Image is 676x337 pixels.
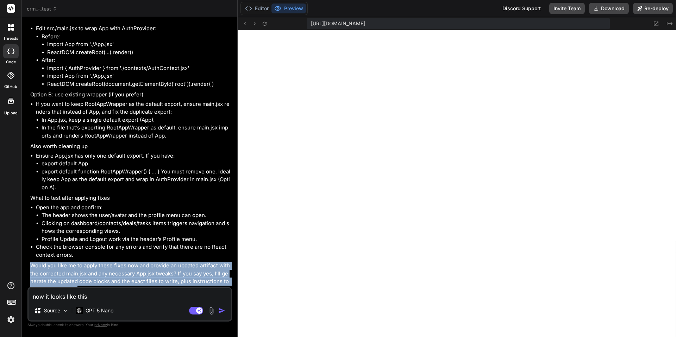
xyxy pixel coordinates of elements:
[86,307,113,314] p: GPT 5 Nano
[36,100,231,140] li: If you want to keep RootAppWrapper as the default export, ensure main.jsx renders that instead of...
[27,322,232,328] p: Always double-check its answers. Your in Bind
[30,194,231,202] p: What to test after applying fixes
[47,72,231,80] li: import App from './App.jsx'
[207,307,215,315] img: attachment
[47,40,231,49] li: import App from './App.jsx'
[633,3,673,14] button: Re-deploy
[549,3,585,14] button: Invite Team
[47,80,231,88] li: ReactDOM.createRoot(document.getElementById('root')).render( )
[42,235,231,243] li: Profile Update and Logout work via the header’s Profile menu.
[4,110,18,116] label: Upload
[76,307,83,314] img: GPT 5 Nano
[5,314,17,326] img: settings
[238,30,676,337] iframe: Preview
[30,91,231,99] p: Option B: use existing wrapper (if you prefer)
[47,64,231,72] li: import { AuthProvider } from './contexts/AuthContext.jsx'
[36,243,231,259] li: Check the browser console for any errors and verify that there are no React context errors.
[131,49,133,56] app: )
[589,3,629,14] button: Download
[36,25,231,33] p: Edit src/main.jsx to wrap App with AuthProvider:
[42,56,231,64] p: After:
[36,204,231,243] li: Open the app and confirm:
[94,323,107,327] span: privacy
[3,36,18,42] label: threads
[62,308,68,314] img: Pick Models
[42,124,231,140] li: In the file that’s exporting RootAppWrapper as default, ensure main.jsx imports and renders RootA...
[47,49,231,57] li: ReactDOM.createRoot(...).render(
[27,5,57,12] span: crm_-_test
[242,4,271,13] button: Editor
[42,33,231,41] p: Before:
[42,168,231,192] li: export default function RootAppWrapper() { ... } You must remove one. Ideally keep App as the def...
[218,307,225,314] img: icon
[271,4,306,13] button: Preview
[36,152,231,192] li: Ensure App.jsx has only one default export. If you have:
[4,84,17,90] label: GitHub
[42,160,231,168] li: export default App
[30,142,231,151] p: Also worth cleaning up
[42,211,231,220] li: The header shows the user/avatar and the profile menu can open.
[30,262,231,293] p: Would you like me to apply these fixes now and provide an updated artifact with the corrected mai...
[498,3,545,14] div: Discord Support
[6,59,16,65] label: code
[42,220,231,235] li: Clicking on dashboard/contacts/deals/tasks items triggers navigation and shows the corresponding ...
[44,307,60,314] p: Source
[311,20,365,27] span: [URL][DOMAIN_NAME]
[42,116,231,124] li: In App.jsx, keep a single default export (App).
